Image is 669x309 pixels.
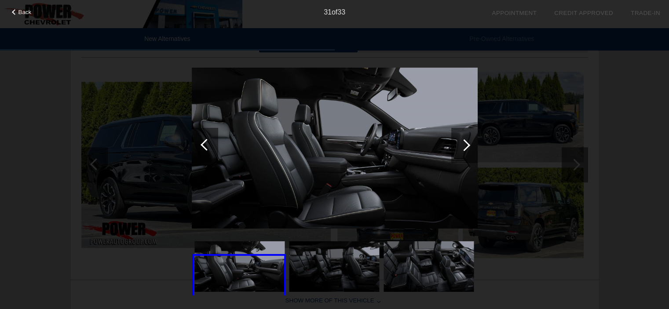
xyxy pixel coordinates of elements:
[324,8,332,16] span: 31
[337,8,345,16] span: 33
[492,10,537,16] a: Appointment
[289,241,379,292] img: 8.jpg
[631,10,660,16] a: Trade-In
[192,68,478,229] img: 7.jpg
[194,241,285,292] img: 7.jpg
[18,9,32,15] span: Back
[384,241,474,292] img: 9.jpg
[554,10,613,16] a: Credit Approved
